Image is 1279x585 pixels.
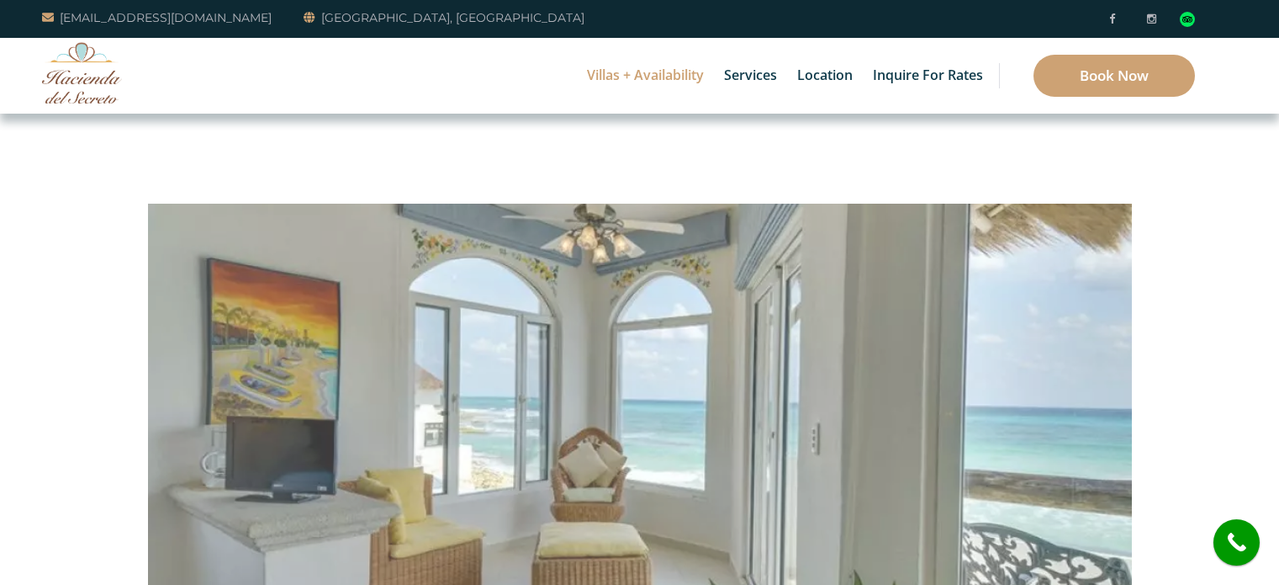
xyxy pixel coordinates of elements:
a: Inquire for Rates [864,38,991,114]
div: Read traveler reviews on Tripadvisor [1180,12,1195,27]
a: Villas + Availability [579,38,712,114]
a: [GEOGRAPHIC_DATA], [GEOGRAPHIC_DATA] [304,8,584,28]
a: call [1213,519,1260,566]
a: Book Now [1033,55,1195,97]
i: call [1218,524,1255,561]
a: [EMAIL_ADDRESS][DOMAIN_NAME] [42,8,272,28]
a: Services [716,38,785,114]
a: Location [789,38,861,114]
img: Awesome Logo [42,42,122,104]
img: Tripadvisor_logomark.svg [1180,12,1195,27]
